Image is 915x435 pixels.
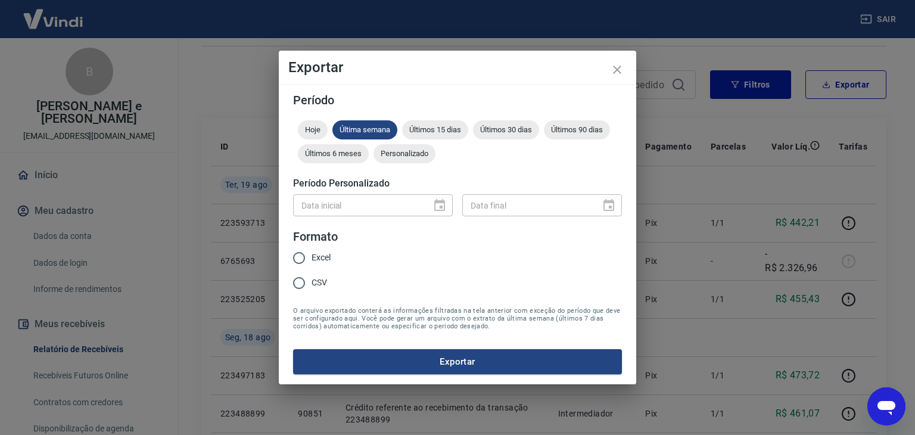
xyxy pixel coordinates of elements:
[298,144,369,163] div: Últimos 6 meses
[293,94,622,106] h5: Período
[544,120,610,139] div: Últimos 90 dias
[462,194,592,216] input: DD/MM/YYYY
[473,125,539,134] span: Últimos 30 dias
[293,228,338,246] legend: Formato
[288,60,627,74] h4: Exportar
[312,276,327,289] span: CSV
[293,307,622,330] span: O arquivo exportado conterá as informações filtradas na tela anterior com exceção do período que ...
[332,125,397,134] span: Última semana
[402,120,468,139] div: Últimos 15 dias
[293,178,622,189] h5: Período Personalizado
[293,349,622,374] button: Exportar
[312,251,331,264] span: Excel
[374,149,435,158] span: Personalizado
[544,125,610,134] span: Últimos 90 dias
[298,125,328,134] span: Hoje
[332,120,397,139] div: Última semana
[298,149,369,158] span: Últimos 6 meses
[867,387,905,425] iframe: Botão para abrir a janela de mensagens
[402,125,468,134] span: Últimos 15 dias
[298,120,328,139] div: Hoje
[374,144,435,163] div: Personalizado
[473,120,539,139] div: Últimos 30 dias
[603,55,631,84] button: close
[293,194,423,216] input: DD/MM/YYYY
